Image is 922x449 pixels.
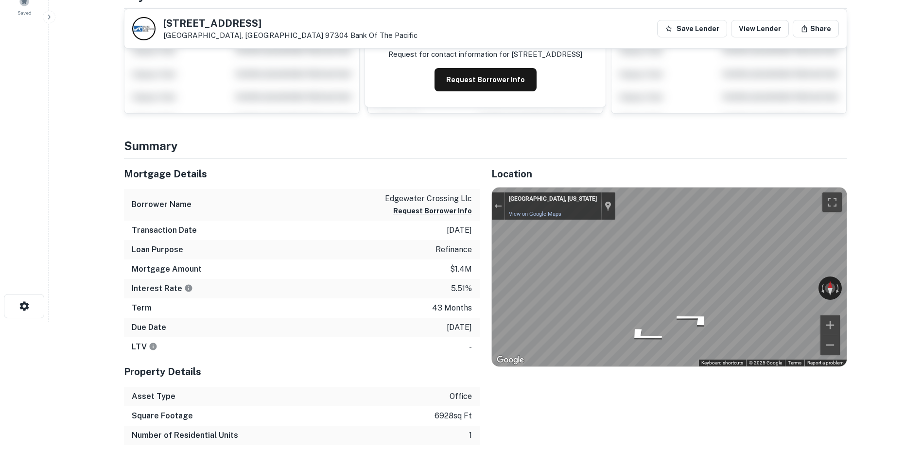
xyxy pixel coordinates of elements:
[820,315,840,335] button: Zoom in
[494,354,526,366] img: Google
[163,18,418,28] h5: [STREET_ADDRESS]
[469,341,472,353] p: -
[509,195,597,203] div: [GEOGRAPHIC_DATA], [US_STATE]
[350,31,418,39] a: Bank Of The Pacific
[447,322,472,333] p: [DATE]
[435,68,537,91] button: Request Borrower Info
[132,263,202,275] h6: Mortgage Amount
[793,20,839,37] button: Share
[132,302,152,314] h6: Term
[450,263,472,275] p: $1.4m
[492,200,504,213] button: Exit the Street View
[509,211,561,217] a: View on Google Maps
[731,20,789,37] a: View Lender
[788,360,801,365] a: Terms (opens in new tab)
[607,324,679,346] path: Go Southwest
[132,341,157,353] h6: LTV
[818,276,825,300] button: Rotate counterclockwise
[492,188,847,366] div: Map
[132,430,238,441] h6: Number of Residential Units
[822,192,842,212] button: Toggle fullscreen view
[124,137,847,155] h4: Summary
[132,224,197,236] h6: Transaction Date
[132,244,183,256] h6: Loan Purpose
[447,224,472,236] p: [DATE]
[492,188,847,366] div: Street View
[491,167,847,181] h5: Location
[820,335,840,355] button: Zoom out
[469,430,472,441] p: 1
[511,49,582,60] p: [STREET_ADDRESS]
[605,201,611,211] a: Show location on map
[132,283,193,294] h6: Interest Rate
[388,49,509,60] p: Request for contact information for
[124,167,480,181] h5: Mortgage Details
[657,20,727,37] button: Save Lender
[807,360,844,365] a: Report a problem
[435,244,472,256] p: refinance
[873,371,922,418] iframe: Chat Widget
[385,193,472,205] p: edgewater crossing llc
[149,342,157,351] svg: LTVs displayed on the website are for informational purposes only and may be reported incorrectly...
[132,410,193,422] h6: Square Footage
[17,9,32,17] span: Saved
[701,360,743,366] button: Keyboard shortcuts
[432,302,472,314] p: 43 months
[835,276,842,300] button: Rotate clockwise
[659,308,731,330] path: Go Northeast
[450,391,472,402] p: office
[132,199,191,210] h6: Borrower Name
[124,364,480,379] h5: Property Details
[435,410,472,422] p: 6928 sq ft
[184,284,193,293] svg: The interest rates displayed on the website are for informational purposes only and may be report...
[494,354,526,366] a: Open this area in Google Maps (opens a new window)
[749,360,782,365] span: © 2025 Google
[163,31,418,40] p: [GEOGRAPHIC_DATA], [GEOGRAPHIC_DATA] 97304
[132,322,166,333] h6: Due Date
[825,276,835,300] button: Reset the view
[393,205,472,217] button: Request Borrower Info
[451,283,472,294] p: 5.51%
[132,391,175,402] h6: Asset Type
